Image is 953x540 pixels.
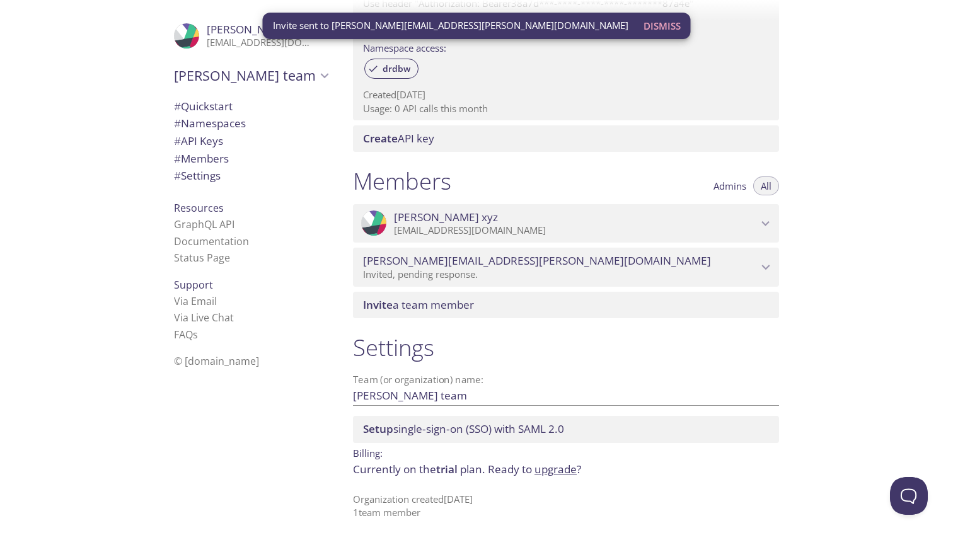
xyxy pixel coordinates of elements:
[353,204,779,243] div: Avara xyz
[193,328,198,342] span: s
[174,278,213,292] span: Support
[890,477,928,515] iframe: Help Scout Beacon - Open
[174,168,181,183] span: #
[353,248,779,287] div: bruno@avara.xyz
[363,422,564,436] span: single-sign-on (SSO) with SAML 2.0
[174,99,181,113] span: #
[174,217,234,231] a: GraphQL API
[174,99,233,113] span: Quickstart
[174,168,221,183] span: Settings
[353,167,451,195] h1: Members
[174,251,230,265] a: Status Page
[164,132,338,150] div: API Keys
[164,167,338,185] div: Team Settings
[273,19,628,32] span: Invite sent to [PERSON_NAME][EMAIL_ADDRESS][PERSON_NAME][DOMAIN_NAME]
[353,292,779,318] div: Invite a team member
[174,134,181,148] span: #
[164,59,338,92] div: Avara's team
[363,38,446,56] label: Namespace access:
[363,88,769,101] p: Created [DATE]
[638,14,686,38] button: Dismiss
[174,134,223,148] span: API Keys
[164,98,338,115] div: Quickstart
[644,18,681,34] span: Dismiss
[364,59,419,79] div: drdbw
[174,116,181,130] span: #
[363,297,393,312] span: Invite
[174,294,217,308] a: Via Email
[436,462,458,476] span: trial
[164,15,338,57] div: Avara xyz
[363,102,769,115] p: Usage: 0 API calls this month
[706,176,754,195] button: Admins
[353,493,779,520] p: Organization created [DATE] 1 team member
[363,131,398,146] span: Create
[174,354,259,368] span: © [DOMAIN_NAME]
[363,422,393,436] span: Setup
[174,234,249,248] a: Documentation
[488,462,581,476] span: Ready to ?
[363,254,711,268] span: [PERSON_NAME][EMAIL_ADDRESS][PERSON_NAME][DOMAIN_NAME]
[174,67,316,84] span: [PERSON_NAME] team
[353,333,779,362] h1: Settings
[207,37,316,49] p: [EMAIL_ADDRESS][DOMAIN_NAME]
[363,268,758,281] p: Invited, pending response.
[394,224,758,237] p: [EMAIL_ADDRESS][DOMAIN_NAME]
[353,461,779,478] p: Currently on the plan.
[353,416,779,442] div: Setup SSO
[207,22,311,37] span: [PERSON_NAME] xyz
[174,201,224,215] span: Resources
[375,63,418,74] span: drdbw
[753,176,779,195] button: All
[174,151,181,166] span: #
[353,125,779,152] div: Create API Key
[534,462,577,476] a: upgrade
[394,210,498,224] span: [PERSON_NAME] xyz
[363,131,434,146] span: API key
[164,150,338,168] div: Members
[164,115,338,132] div: Namespaces
[363,297,474,312] span: a team member
[353,443,779,461] p: Billing:
[353,375,484,384] label: Team (or organization) name:
[174,311,234,325] a: Via Live Chat
[174,151,229,166] span: Members
[174,328,198,342] a: FAQ
[174,116,246,130] span: Namespaces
